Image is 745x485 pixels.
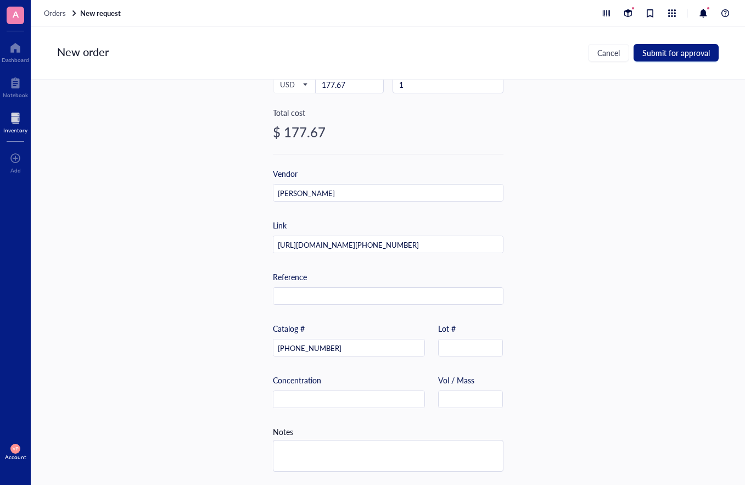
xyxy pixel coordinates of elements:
div: Total cost [273,107,503,119]
span: Orders [44,8,66,18]
div: Notes [273,426,293,438]
div: Concentration [273,374,321,386]
a: New request [80,8,123,18]
div: Account [5,454,26,460]
span: VP [13,446,18,451]
button: Cancel [588,44,629,62]
span: A [13,7,19,21]
button: Submit for approval [634,44,719,62]
div: $ 177.67 [273,123,503,141]
div: Vol / Mass [438,374,474,386]
div: Notebook [3,92,28,98]
div: Dashboard [2,57,29,63]
div: Catalog # [273,322,305,335]
div: Lot # [438,322,456,335]
div: Inventory [3,127,27,133]
span: Cancel [597,48,620,57]
div: Reference [273,271,307,283]
a: Notebook [3,74,28,98]
div: New order [57,44,109,62]
div: Vendor [273,168,298,180]
a: Dashboard [2,39,29,63]
span: Submit for approval [642,48,710,57]
div: Link [273,219,287,231]
div: Add [10,167,21,174]
a: Orders [44,8,78,18]
span: USD [280,80,307,90]
a: Inventory [3,109,27,133]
